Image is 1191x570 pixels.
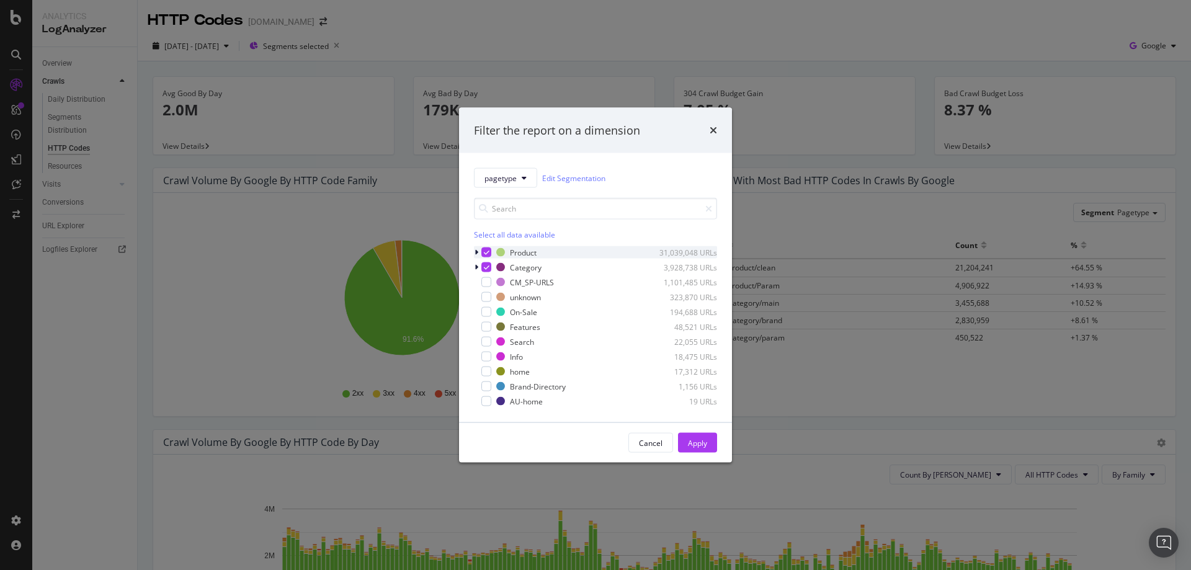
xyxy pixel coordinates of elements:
[639,437,662,448] div: Cancel
[656,247,717,257] div: 31,039,048 URLs
[656,336,717,347] div: 22,055 URLs
[656,292,717,302] div: 323,870 URLs
[510,277,554,287] div: CM_SP-URLS
[459,107,732,463] div: modal
[656,277,717,287] div: 1,101,485 URLs
[628,433,673,453] button: Cancel
[688,437,707,448] div: Apply
[510,381,566,391] div: Brand-Directory
[484,172,517,183] span: pagetype
[510,262,542,272] div: Category
[510,366,530,376] div: home
[474,229,717,240] div: Select all data available
[656,381,717,391] div: 1,156 URLs
[510,247,537,257] div: Product
[542,171,605,184] a: Edit Segmentation
[474,122,640,138] div: Filter the report on a dimension
[678,433,717,453] button: Apply
[510,292,541,302] div: unknown
[510,306,537,317] div: On-Sale
[510,321,540,332] div: Features
[510,336,534,347] div: Search
[656,262,717,272] div: 3,928,738 URLs
[710,122,717,138] div: times
[656,306,717,317] div: 194,688 URLs
[656,396,717,406] div: 19 URLs
[474,198,717,220] input: Search
[510,396,543,406] div: AU-home
[656,366,717,376] div: 17,312 URLs
[1149,528,1179,558] div: Open Intercom Messenger
[656,351,717,362] div: 18,475 URLs
[656,321,717,332] div: 48,521 URLs
[474,168,537,188] button: pagetype
[510,351,523,362] div: Info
